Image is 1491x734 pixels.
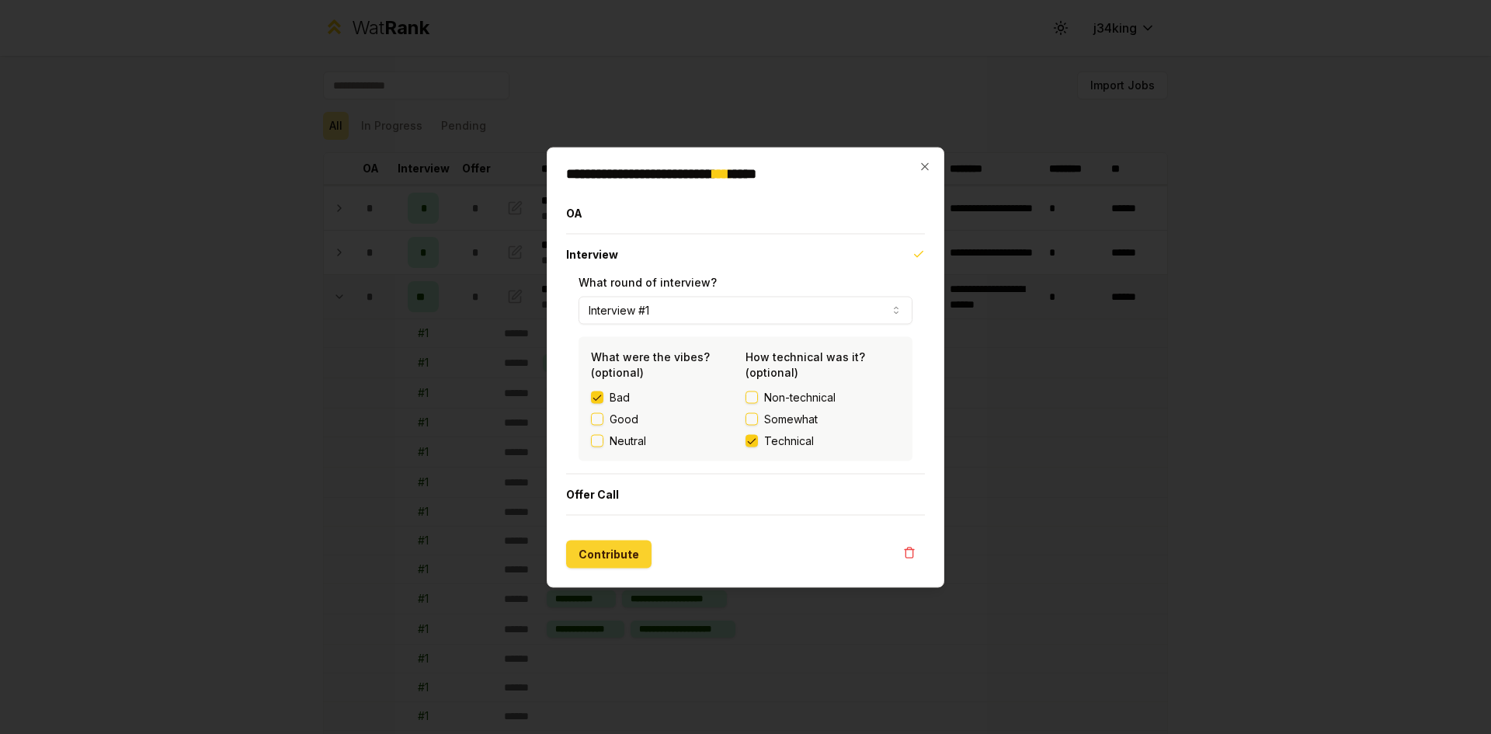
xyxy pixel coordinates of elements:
label: How technical was it? (optional) [745,350,865,378]
button: Offer Call [566,474,925,514]
label: Good [610,411,638,426]
span: Technical [764,433,814,448]
span: Non-technical [764,389,836,405]
button: Interview [566,234,925,274]
button: Non-technical [745,391,758,403]
span: Somewhat [764,411,818,426]
label: What were the vibes? (optional) [591,350,710,378]
button: OA [566,193,925,233]
button: Contribute [566,540,652,568]
label: What round of interview? [579,275,717,288]
button: Somewhat [745,412,758,425]
div: Interview [566,274,925,473]
label: Bad [610,389,630,405]
button: Technical [745,434,758,447]
label: Neutral [610,433,646,448]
